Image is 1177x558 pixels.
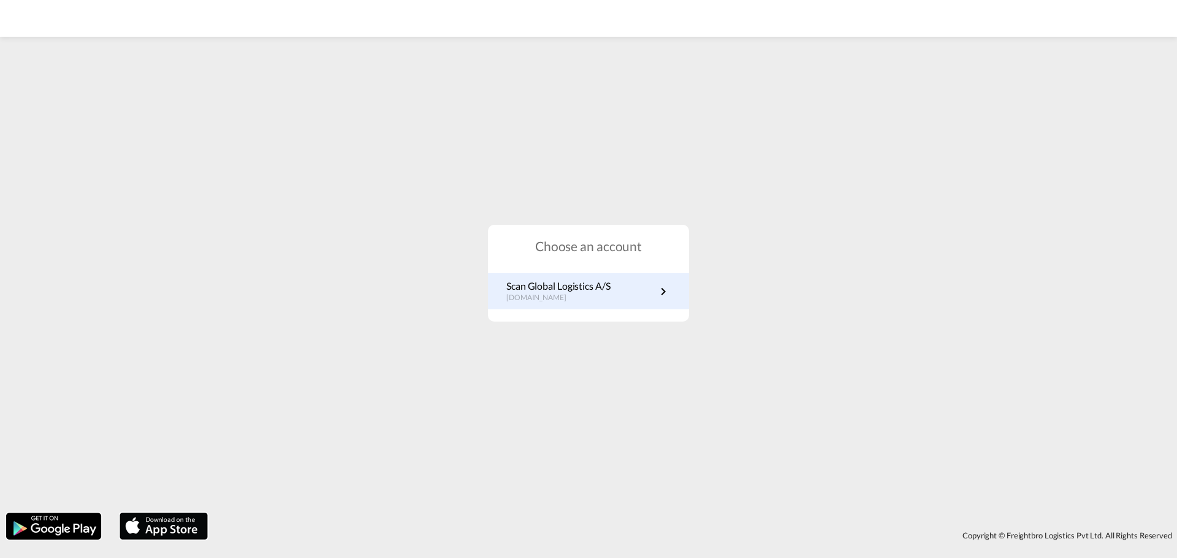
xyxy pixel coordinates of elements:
img: google.png [5,511,102,541]
img: apple.png [118,511,209,541]
p: Scan Global Logistics A/S [506,279,611,293]
a: Scan Global Logistics A/S[DOMAIN_NAME] [506,279,671,303]
p: [DOMAIN_NAME] [506,293,611,303]
div: Copyright © Freightbro Logistics Pvt Ltd. All Rights Reserved [214,525,1177,546]
md-icon: icon-chevron-right [656,284,671,299]
h1: Choose an account [488,237,689,255]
